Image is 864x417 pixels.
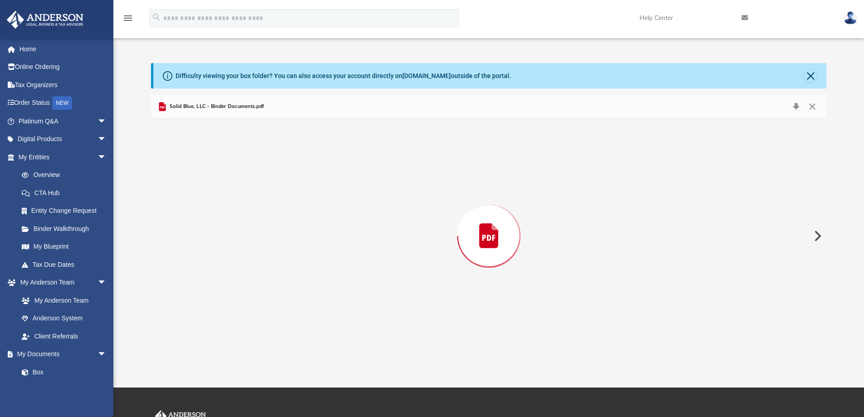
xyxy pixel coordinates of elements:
a: [DOMAIN_NAME] [402,72,451,79]
a: Platinum Q&Aarrow_drop_down [6,112,120,130]
a: Binder Walkthrough [13,220,120,238]
i: menu [122,13,133,24]
a: Overview [13,166,120,184]
span: Solid Blue, LLC - Binder Documents.pdf [168,103,264,111]
a: CTA Hub [13,184,120,202]
span: arrow_drop_down [98,148,116,167]
a: Order StatusNEW [6,94,120,113]
div: Difficulty viewing your box folder? You can also access your account directly on outside of the p... [176,71,511,81]
div: Preview [151,95,827,353]
button: Close [804,100,820,113]
button: Download [788,100,804,113]
div: NEW [52,96,72,110]
i: search [151,12,161,22]
img: User Pic [844,11,857,25]
span: arrow_drop_down [98,112,116,131]
span: arrow_drop_down [98,274,116,292]
a: Digital Productsarrow_drop_down [6,130,120,148]
span: arrow_drop_down [98,130,116,149]
a: My Anderson Teamarrow_drop_down [6,274,116,292]
a: menu [122,17,133,24]
a: Box [13,363,111,381]
a: My Documentsarrow_drop_down [6,345,116,363]
a: My Blueprint [13,238,116,256]
a: Client Referrals [13,327,116,345]
img: Anderson Advisors Platinum Portal [4,11,86,29]
button: Close [804,69,817,82]
span: arrow_drop_down [98,345,116,364]
a: Anderson System [13,309,116,328]
a: Online Ordering [6,58,120,76]
a: Entity Change Request [13,202,120,220]
a: Tax Due Dates [13,255,120,274]
button: Next File [807,223,827,249]
a: Meeting Minutes [13,381,116,399]
a: My Entitiesarrow_drop_down [6,148,120,166]
a: Tax Organizers [6,76,120,94]
a: Home [6,40,120,58]
a: My Anderson Team [13,291,111,309]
